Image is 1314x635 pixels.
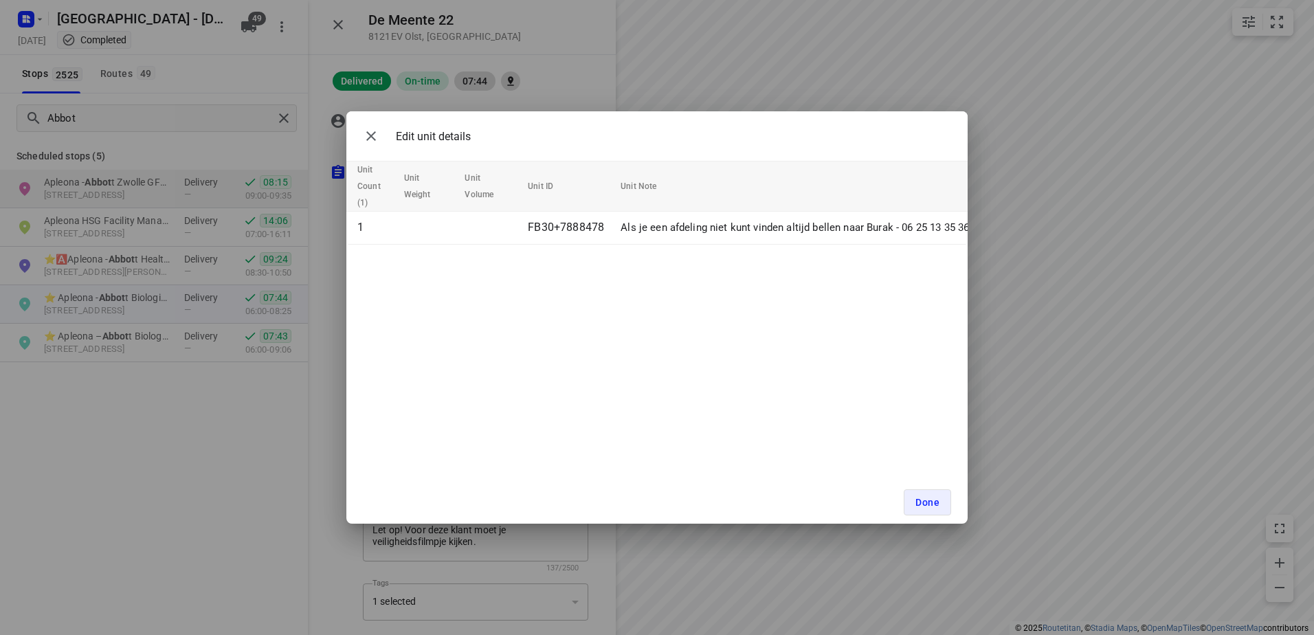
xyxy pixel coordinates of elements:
td: FB30+7888478 [522,212,615,245]
button: Done [904,489,951,515]
span: Done [915,497,939,508]
span: Unit Volume [465,170,511,203]
span: Unit Weight [404,170,449,203]
span: Unit ID [528,178,571,194]
td: 1 [346,212,399,245]
div: Edit unit details [357,122,471,150]
span: Unit Count (1) [357,161,399,211]
span: Unit Note [621,178,674,194]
